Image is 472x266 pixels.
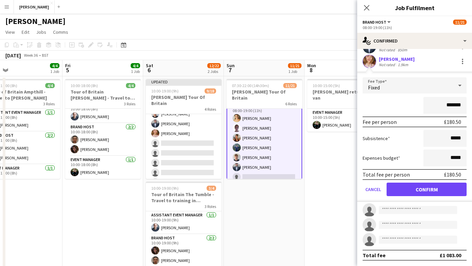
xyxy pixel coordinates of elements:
[363,171,410,178] div: Total fee per person
[357,33,472,49] div: Confirmed
[363,20,386,25] span: Brand Host
[65,100,141,123] app-card-role: Assistant Event Manager1/110:00-18:00 (8h)[PERSON_NAME]
[151,186,179,191] span: 10:00-19:00 (9h)
[363,25,467,30] div: 08:00-19:00 (11h)
[363,118,397,125] div: Fee per person
[307,79,383,132] app-job-card: 10:00-15:00 (5h)1/1[PERSON_NAME] returns the van1 RoleEvent Manager1/110:00-15:00 (5h)[PERSON_NAME]
[65,62,71,69] span: Fri
[146,211,221,234] app-card-role: Assistant Event Manager1/110:00-19:00 (9h)[PERSON_NAME]
[3,28,18,36] a: View
[22,29,29,35] span: Edit
[444,118,461,125] div: £180.50
[363,135,390,141] label: Subsistence
[14,0,55,14] button: [PERSON_NAME]
[396,47,409,52] div: 850m
[145,66,153,74] span: 6
[208,69,220,74] div: 2 Jobs
[131,63,140,68] span: 4/4
[65,123,141,156] app-card-role: Brand Host2/210:00-18:00 (8h)[PERSON_NAME][PERSON_NAME]
[146,58,221,218] app-card-role: [PERSON_NAME][PERSON_NAME][PERSON_NAME][PERSON_NAME][PERSON_NAME][PERSON_NAME]
[19,28,32,36] a: Edit
[379,56,415,62] div: [PERSON_NAME]
[313,83,340,88] span: 10:00-15:00 (5h)
[288,63,301,68] span: 11/21
[379,62,396,67] div: Not rated
[146,191,221,204] h3: Tour of Britain The Tumble - Travel to training in [GEOGRAPHIC_DATA]
[45,83,55,88] span: 4/4
[5,29,15,35] span: View
[387,183,467,196] button: Confirm
[363,183,384,196] button: Cancel
[227,62,235,69] span: Sun
[440,252,461,259] div: £1 083.00
[146,79,221,84] div: Updated
[42,53,49,58] div: BST
[205,204,216,209] span: 3 Roles
[22,53,39,58] span: Week 36
[124,101,135,106] span: 3 Roles
[227,79,302,179] app-job-card: 07:30-22:00 (14h30m)11/21[PERSON_NAME] Tour Of Britain6 RolesBrand Host1/107:30-19:00 (11h30m)[PE...
[357,3,472,12] h3: Job Fulfilment
[207,186,216,191] span: 3/4
[50,69,59,74] div: 1 Job
[205,88,216,94] span: 9/18
[146,62,153,69] span: Sat
[50,63,59,68] span: 4/4
[151,88,179,94] span: 10:00-19:00 (9h)
[363,20,392,25] button: Brand Host
[363,252,386,259] div: Total fee
[126,83,135,88] span: 4/4
[146,94,221,106] h3: [PERSON_NAME] Tour Of Britain
[444,171,461,178] div: £180.50
[226,66,235,74] span: 7
[5,52,21,59] div: [DATE]
[307,109,383,132] app-card-role: Event Manager1/110:00-15:00 (5h)[PERSON_NAME]
[146,79,221,179] app-job-card: Updated10:00-19:00 (9h)9/18[PERSON_NAME] Tour Of Britain4 Roles[PERSON_NAME][PERSON_NAME][PERSON_...
[379,47,396,52] div: Not rated
[207,63,221,68] span: 12/22
[5,16,65,26] h1: [PERSON_NAME]
[50,28,71,36] a: Comms
[288,69,301,74] div: 1 Job
[33,28,49,36] a: Jobs
[36,29,46,35] span: Jobs
[65,79,141,179] app-job-card: 10:00-18:00 (8h)4/4Tour of Britain [PERSON_NAME] - Travel to The Tumble/[GEOGRAPHIC_DATA]3 RolesA...
[396,62,410,67] div: 1.9km
[65,156,141,179] app-card-role: Event Manager1/110:00-18:00 (8h)[PERSON_NAME]
[307,89,383,101] h3: [PERSON_NAME] returns the van
[43,101,55,106] span: 3 Roles
[283,83,297,88] span: 11/21
[71,83,98,88] span: 10:00-18:00 (8h)
[285,101,297,106] span: 6 Roles
[232,83,269,88] span: 07:30-22:00 (14h30m)
[227,101,302,214] app-card-role: Brand Host6/1008:00-19:00 (11h)[PERSON_NAME][PERSON_NAME][PERSON_NAME][PERSON_NAME][PERSON_NAME][...
[205,107,216,112] span: 4 Roles
[227,89,302,101] h3: [PERSON_NAME] Tour Of Britain
[453,20,467,25] span: 11/21
[131,69,140,74] div: 1 Job
[64,66,71,74] span: 5
[306,66,316,74] span: 8
[53,29,68,35] span: Comms
[368,84,380,91] span: Fixed
[65,89,141,101] h3: Tour of Britain [PERSON_NAME] - Travel to The Tumble/[GEOGRAPHIC_DATA]
[307,62,316,69] span: Mon
[363,155,400,161] label: Expenses budget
